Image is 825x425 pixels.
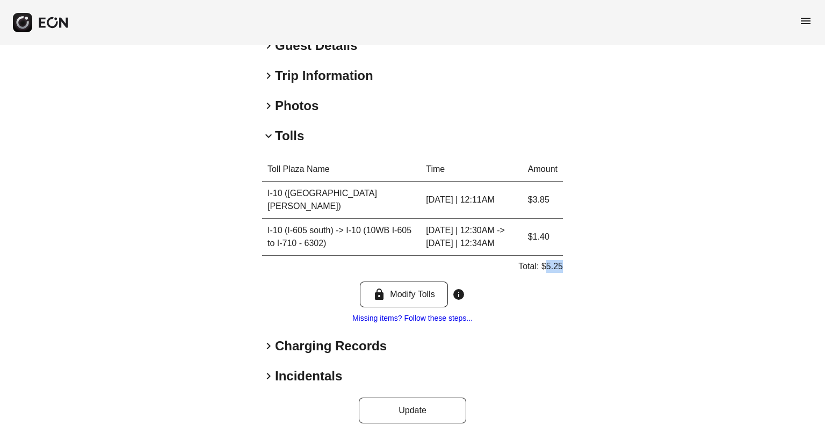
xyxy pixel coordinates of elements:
td: [DATE] | 12:11AM [421,182,523,219]
td: I-10 ([GEOGRAPHIC_DATA][PERSON_NAME]) [262,182,421,219]
span: menu [799,15,812,27]
a: Missing items? Follow these steps... [352,314,473,322]
span: keyboard_arrow_right [262,370,275,383]
h2: Tolls [275,127,304,145]
span: lock [373,288,386,301]
td: $3.85 [523,182,563,219]
span: keyboard_arrow_down [262,129,275,142]
h2: Trip Information [275,67,373,84]
h2: Charging Records [275,337,387,355]
span: keyboard_arrow_right [262,99,275,112]
span: keyboard_arrow_right [262,39,275,52]
th: Toll Plaza Name [262,157,421,182]
th: Time [421,157,523,182]
td: I-10 (I-605 south) -> I-10 (10WB I-605 to I-710 - 6302) [262,219,421,256]
h2: Photos [275,97,319,114]
h2: Incidentals [275,368,342,385]
h2: Guest Details [275,37,357,54]
span: keyboard_arrow_right [262,340,275,352]
span: keyboard_arrow_right [262,69,275,82]
button: Update [359,398,466,423]
td: [DATE] | 12:30AM -> [DATE] | 12:34AM [421,219,523,256]
button: Modify Tolls [360,282,447,307]
td: $1.40 [523,219,563,256]
p: Total: $5.25 [518,260,563,273]
th: Amount [523,157,563,182]
span: info [452,288,465,301]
